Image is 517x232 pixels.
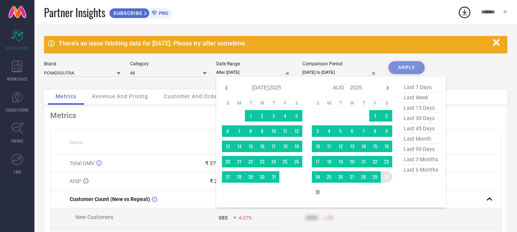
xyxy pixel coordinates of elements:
[222,156,233,167] td: Sun Jul 20 2025
[402,134,440,144] span: last month
[6,45,29,51] span: SCORECARDS
[219,215,228,221] div: 985
[323,171,335,183] td: Mon Aug 25 2025
[335,141,346,152] td: Tue Aug 12 2025
[328,215,333,221] span: 50
[402,113,440,123] span: last 30 days
[216,61,293,67] div: Date Range
[369,156,381,167] td: Fri Aug 22 2025
[323,125,335,137] td: Mon Aug 04 2025
[245,171,256,183] td: Tue Jul 29 2025
[222,171,233,183] td: Sun Jul 27 2025
[70,178,81,184] span: AISP
[402,154,440,165] span: last 3 months
[369,171,381,183] td: Fri Aug 29 2025
[233,156,245,167] td: Mon Jul 21 2025
[222,141,233,152] td: Sun Jul 13 2025
[381,141,392,152] td: Sat Aug 16 2025
[256,125,268,137] td: Wed Jul 09 2025
[402,123,440,134] span: last 45 days
[44,5,105,20] span: Partner Insights
[312,125,323,137] td: Sun Aug 03 2025
[44,61,121,67] div: Brand
[59,40,489,47] div: There's an issue fetching data for [DATE]. Please try after sometime.
[245,100,256,106] th: Tuesday
[222,83,231,92] div: Previous month
[130,61,207,67] div: Category
[245,125,256,137] td: Tue Jul 08 2025
[268,156,279,167] td: Thu Jul 24 2025
[369,100,381,106] th: Friday
[245,141,256,152] td: Tue Jul 15 2025
[312,187,323,198] td: Sun Aug 31 2025
[245,156,256,167] td: Tue Jul 22 2025
[279,110,291,122] td: Fri Jul 04 2025
[402,82,440,92] span: last 7 days
[312,141,323,152] td: Sun Aug 10 2025
[70,160,95,166] span: Total GMV
[233,125,245,137] td: Mon Jul 07 2025
[335,125,346,137] td: Tue Aug 05 2025
[268,125,279,137] td: Thu Jul 10 2025
[233,141,245,152] td: Mon Jul 14 2025
[312,100,323,106] th: Sunday
[268,110,279,122] td: Thu Jul 03 2025
[70,196,150,202] span: Customer Count (New vs Repeat)
[358,141,369,152] td: Thu Aug 14 2025
[210,178,228,184] div: ₹ 2,480
[256,156,268,167] td: Wed Jul 23 2025
[55,93,77,99] span: Metrics
[268,141,279,152] td: Thu Jul 17 2025
[14,169,21,175] span: FWD
[335,171,346,183] td: Tue Aug 26 2025
[458,5,471,19] div: Open download list
[381,125,392,137] td: Sat Aug 09 2025
[402,92,440,103] span: last week
[312,171,323,183] td: Sun Aug 24 2025
[323,156,335,167] td: Mon Aug 18 2025
[238,215,252,221] span: -6.27%
[109,10,144,16] span: SUBSCRIBE
[346,141,358,152] td: Wed Aug 13 2025
[346,125,358,137] td: Wed Aug 06 2025
[222,100,233,106] th: Sunday
[402,103,440,113] span: last 15 days
[402,165,440,175] span: last 6 months
[381,171,392,183] td: Sat Aug 30 2025
[11,138,24,144] span: TRENDS
[279,156,291,167] td: Fri Jul 25 2025
[50,111,501,120] div: Metrics
[216,68,293,76] input: Select date range
[268,100,279,106] th: Thursday
[70,140,82,145] span: Name
[358,125,369,137] td: Thu Aug 07 2025
[75,214,113,220] span: New Customers
[335,156,346,167] td: Tue Aug 19 2025
[233,171,245,183] td: Mon Jul 28 2025
[279,125,291,137] td: Fri Jul 11 2025
[402,144,440,154] span: last 90 days
[291,125,302,137] td: Sat Jul 12 2025
[256,141,268,152] td: Wed Jul 16 2025
[346,156,358,167] td: Wed Aug 20 2025
[346,171,358,183] td: Wed Aug 27 2025
[291,141,302,152] td: Sat Jul 19 2025
[268,171,279,183] td: Thu Jul 31 2025
[164,93,222,99] span: Customer And Orders
[291,110,302,122] td: Sat Jul 05 2025
[323,141,335,152] td: Mon Aug 11 2025
[245,110,256,122] td: Tue Jul 01 2025
[256,100,268,106] th: Wednesday
[7,76,28,82] span: WORKSPACE
[358,171,369,183] td: Thu Aug 28 2025
[358,100,369,106] th: Thursday
[369,110,381,122] td: Fri Aug 01 2025
[205,160,228,166] div: ₹ 37.25 L
[381,110,392,122] td: Sat Aug 02 2025
[256,110,268,122] td: Wed Jul 02 2025
[358,156,369,167] td: Thu Aug 21 2025
[346,100,358,106] th: Wednesday
[222,125,233,137] td: Sun Jul 06 2025
[279,141,291,152] td: Fri Jul 18 2025
[335,100,346,106] th: Tuesday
